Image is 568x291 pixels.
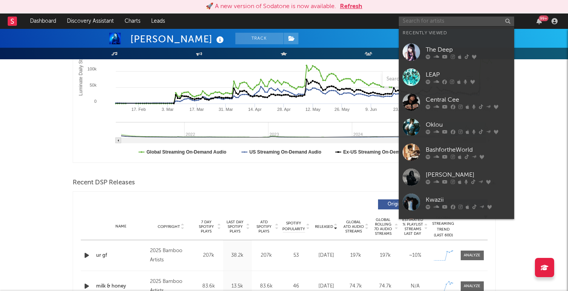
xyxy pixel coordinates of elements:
div: 13.5k [225,283,250,290]
div: Central Cee [426,95,510,104]
a: Dashboard [25,13,62,29]
input: Search for artists [399,17,514,26]
div: 207k [254,252,279,259]
div: ~ 10 % [402,252,428,259]
a: ur gf [96,252,147,259]
text: 31. Mar [218,107,233,112]
span: Last Day Spotify Plays [225,220,245,234]
div: [PERSON_NAME] [130,33,226,45]
div: [DATE] [313,252,339,259]
div: Kwazii [426,195,510,204]
a: [PERSON_NAME] [399,165,514,190]
span: Global ATD Audio Streams [343,220,364,234]
div: 197k [343,252,369,259]
span: Recent DSP Releases [73,178,135,187]
text: 0 [94,99,96,104]
a: Discovery Assistant [62,13,119,29]
text: 26. May [334,107,350,112]
div: 74.7k [373,283,398,290]
div: 83.6k [196,283,221,290]
button: 99+ [536,18,542,24]
div: 53 [283,252,310,259]
div: 83.6k [254,283,279,290]
text: US Streaming On-Demand Audio [249,149,321,155]
text: 28. Apr [277,107,290,112]
div: 207k [196,252,221,259]
div: Global Streaming Trend (Last 60D) [432,215,455,238]
input: Search by song name or URL [383,76,464,82]
a: Oklou [399,115,514,140]
span: Global Rolling 7D Audio Streams [373,217,394,236]
text: 23. Jun [393,107,407,112]
div: BashfortheWorld [426,145,510,154]
button: Originals(9) [378,199,430,209]
text: Luminate Daily Streams [78,47,83,95]
div: 74.7k [343,283,369,290]
text: 100k [87,67,97,71]
div: The Deep [426,45,510,54]
a: Central Cee [399,90,514,115]
span: Released [315,224,333,229]
div: 197k [373,252,398,259]
a: BashfortheWorld [399,140,514,165]
span: Copyright [158,224,180,229]
div: Name [96,224,147,229]
div: 38.2k [225,252,250,259]
text: Ex-US Streaming On-Demand Audio [343,149,422,155]
a: The Deep [399,40,514,65]
text: 3. Mar [162,107,174,112]
text: Global Streaming On-Demand Audio [147,149,227,155]
a: LEAP [399,65,514,90]
a: Kwazii [399,190,514,215]
div: [DATE] [313,283,339,290]
div: 🚀 A new version of Sodatone is now available. [206,2,336,11]
a: Leads [146,13,170,29]
a: Charts [119,13,146,29]
div: 2025 Bamboo Artists [150,246,192,265]
span: ATD Spotify Plays [254,220,274,234]
span: 7 Day Spotify Plays [196,220,217,234]
div: 46 [283,283,310,290]
a: [PERSON_NAME] [399,215,514,240]
text: 17. Mar [189,107,204,112]
a: milk & honey [96,283,147,290]
button: Track [235,33,283,44]
div: [PERSON_NAME] [426,170,510,179]
button: Refresh [340,2,362,11]
div: 99 + [539,15,548,21]
div: Recently Viewed [403,28,510,38]
text: 17. Feb [131,107,145,112]
div: LEAP [426,70,510,79]
span: Estimated % Playlist Streams Last Day [402,217,423,236]
span: Originals ( 9 ) [383,202,418,207]
text: 12. May [305,107,321,112]
text: 9. Jun [365,107,376,112]
div: Oklou [426,120,510,129]
div: N/A [402,283,428,290]
text: 14. Apr [248,107,262,112]
span: Spotify Popularity [282,221,305,232]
